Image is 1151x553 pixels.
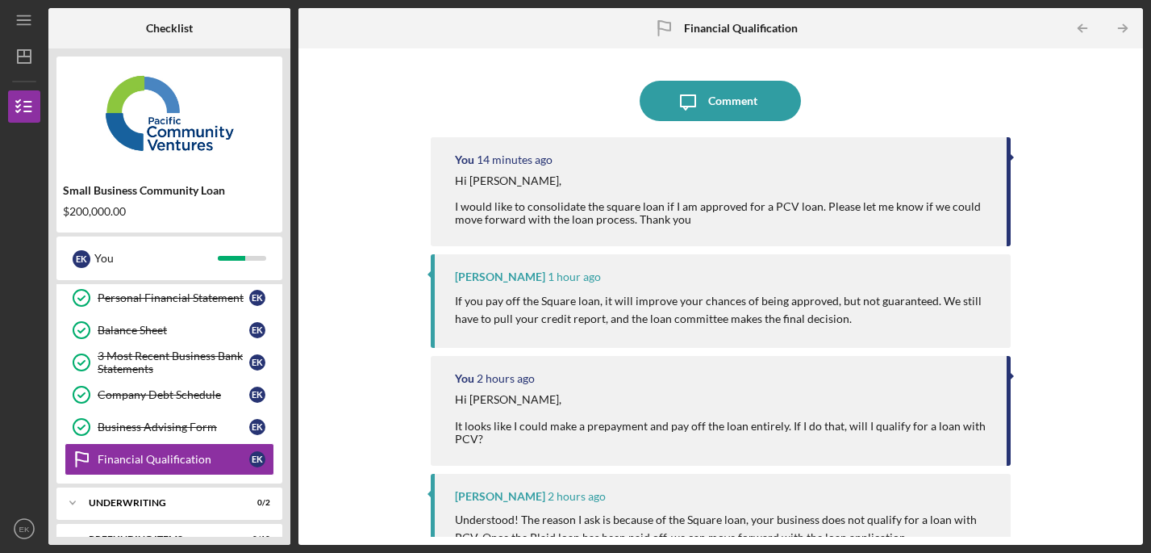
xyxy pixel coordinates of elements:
div: E K [249,451,265,467]
div: Financial Qualification [98,453,249,466]
a: Personal Financial StatementEK [65,282,274,314]
div: Prefunding Items [89,534,230,544]
a: Financial QualificationEK [65,443,274,475]
div: 0 / 10 [241,534,270,544]
time: 2025-10-09 19:50 [548,270,601,283]
b: Financial Qualification [684,22,798,35]
div: 0 / 2 [241,498,270,508]
div: E K [249,419,265,435]
div: [PERSON_NAME] [455,490,545,503]
img: Product logo [56,65,282,161]
div: [PERSON_NAME] [455,270,545,283]
div: Personal Financial Statement [98,291,249,304]
a: Company Debt ScheduleEK [65,379,274,411]
div: You [455,372,474,385]
time: 2025-10-09 19:01 [477,372,535,385]
div: Hi [PERSON_NAME], I would like to consolidate the square loan if I am approved for a PCV loan. Pl... [455,174,990,226]
div: E K [249,290,265,306]
div: E K [73,250,90,268]
div: 3 Most Recent Business Bank Statements [98,350,249,375]
text: EK [19,525,30,534]
div: Small Business Community Loan [63,184,276,197]
div: E K [249,387,265,403]
time: 2025-10-09 18:54 [548,490,606,503]
time: 2025-10-09 21:18 [477,153,553,166]
a: Business Advising FormEK [65,411,274,443]
div: Comment [708,81,757,121]
div: Balance Sheet [98,324,249,337]
div: You [94,245,218,272]
div: You [455,153,474,166]
div: Business Advising Form [98,421,249,434]
div: E K [249,354,265,371]
p: Understood! The reason I ask is because of the Square loan, your business does not qualify for a ... [455,511,995,547]
p: If you pay off the Square loan, it will improve your chances of being approved, but not guarantee... [455,292,995,329]
a: 3 Most Recent Business Bank StatementsEK [65,346,274,379]
div: $200,000.00 [63,205,276,218]
button: EK [8,513,40,545]
a: Balance SheetEK [65,314,274,346]
div: Hi [PERSON_NAME], It looks like I could make a prepayment and pay off the loan entirely. If I do ... [455,393,990,445]
div: E K [249,322,265,338]
b: Checklist [146,22,193,35]
div: Underwriting [89,498,230,508]
button: Comment [640,81,801,121]
div: Company Debt Schedule [98,388,249,401]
